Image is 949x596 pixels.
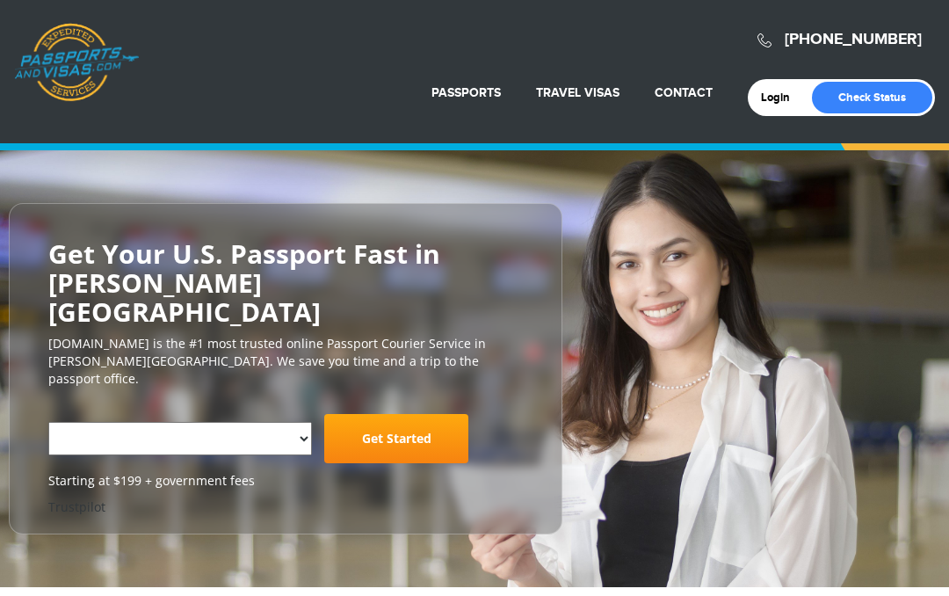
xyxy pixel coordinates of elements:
[48,472,523,490] span: Starting at $199 + government fees
[785,30,922,49] a: [PHONE_NUMBER]
[431,85,501,100] a: Passports
[48,239,523,326] h2: Get Your U.S. Passport Fast in [PERSON_NAME][GEOGRAPHIC_DATA]
[324,414,468,463] a: Get Started
[48,335,523,388] p: [DOMAIN_NAME] is the #1 most trusted online Passport Courier Service in [PERSON_NAME][GEOGRAPHIC_...
[14,23,139,102] a: Passports & [DOMAIN_NAME]
[812,82,932,113] a: Check Status
[48,498,105,515] a: Trustpilot
[536,85,619,100] a: Travel Visas
[761,91,802,105] a: Login
[655,85,713,100] a: Contact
